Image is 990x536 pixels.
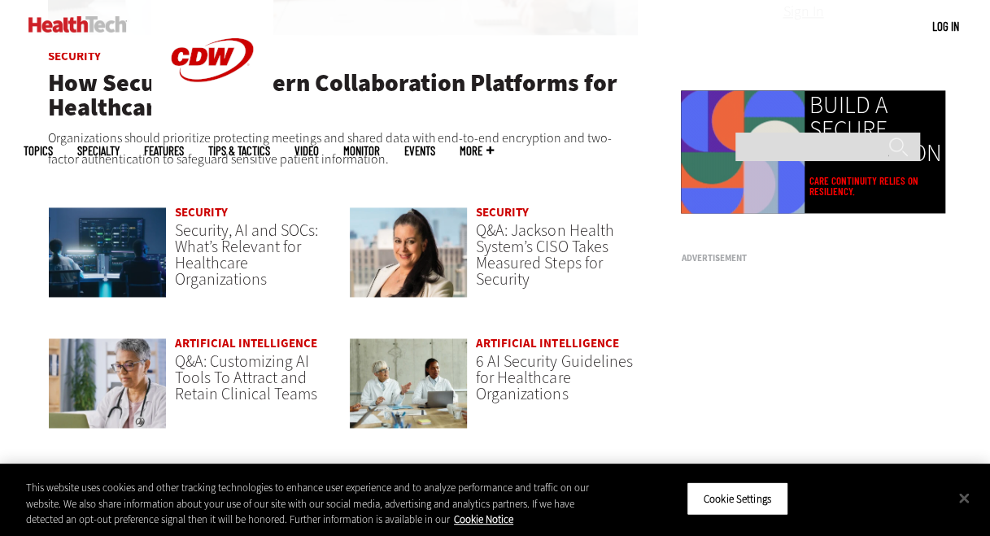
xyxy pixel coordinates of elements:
img: Connie Barrera [349,207,469,298]
img: doctor on laptop [48,338,168,429]
a: CDW [151,107,273,124]
a: Doctors meeting in the office [349,338,469,444]
button: Close [946,480,982,516]
a: Video [294,145,319,157]
img: Colorful animated shapes [681,90,805,214]
a: Security, AI and SOCs: What’s Relevant for Healthcare Organizations [175,220,318,290]
div: This website uses cookies and other tracking technologies to enhance user experience and to analy... [26,480,594,528]
span: Topics [24,145,53,157]
a: Connie Barrera [349,207,469,313]
span: More [460,145,494,157]
img: security team in high-tech computer room [48,207,168,298]
a: security team in high-tech computer room [48,207,168,313]
a: Tips & Tactics [208,145,270,157]
a: Security [476,204,529,220]
a: 6 AI Security Guidelines for Healthcare Organizations [476,351,632,405]
span: Specialty [77,145,120,157]
a: Q&A: Customizing AI Tools To Attract and Retain Clinical Teams [175,351,317,405]
h3: Advertisement [681,254,925,263]
button: Cookie Settings [687,482,788,516]
a: Security [175,204,228,220]
a: Q&A: Jackson Health System’s CISO Takes Measured Steps for Security [476,220,613,290]
img: Doctors meeting in the office [349,338,469,429]
a: Log in [932,19,959,33]
a: Artificial Intelligence [175,335,317,351]
a: Care continuity relies on resiliency. [809,176,941,197]
iframe: advertisement [681,270,925,473]
a: MonITor [343,145,380,157]
a: More information about your privacy [454,512,513,526]
a: doctor on laptop [48,338,168,444]
a: Features [144,145,184,157]
a: Artificial Intelligence [476,335,618,351]
div: User menu [932,18,959,35]
a: Events [404,145,435,157]
img: Home [28,16,127,33]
